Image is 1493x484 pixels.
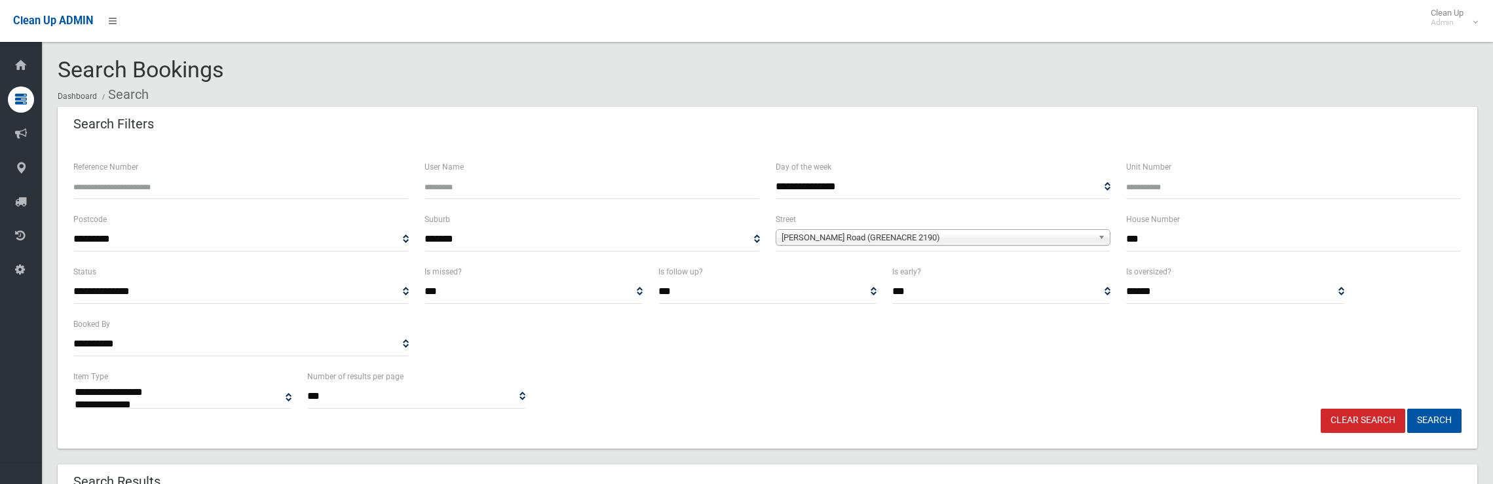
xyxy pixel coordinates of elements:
label: Street [776,212,796,227]
label: Is missed? [425,265,462,279]
a: Dashboard [58,92,97,101]
label: User Name [425,160,464,174]
label: Is follow up? [658,265,703,279]
span: Search Bookings [58,56,224,83]
label: Suburb [425,212,450,227]
label: Booked By [73,317,110,331]
label: Reference Number [73,160,138,174]
label: Unit Number [1126,160,1171,174]
label: Day of the week [776,160,831,174]
a: Clear Search [1321,409,1405,433]
small: Admin [1431,18,1464,28]
li: Search [99,83,149,107]
label: Item Type [73,369,108,384]
label: Status [73,265,96,279]
span: Clean Up [1424,8,1477,28]
label: Number of results per page [307,369,404,384]
span: [PERSON_NAME] Road (GREENACRE 2190) [782,230,1093,246]
button: Search [1407,409,1462,433]
header: Search Filters [58,111,170,137]
span: Clean Up ADMIN [13,14,93,27]
label: Postcode [73,212,107,227]
label: Is oversized? [1126,265,1171,279]
label: Is early? [892,265,921,279]
label: House Number [1126,212,1180,227]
